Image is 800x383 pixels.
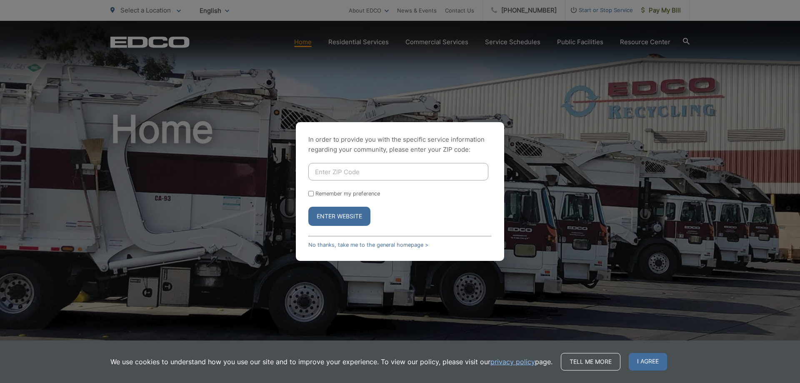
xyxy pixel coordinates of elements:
[308,163,488,180] input: Enter ZIP Code
[308,242,428,248] a: No thanks, take me to the general homepage >
[561,353,620,370] a: Tell me more
[629,353,667,370] span: I agree
[308,207,370,226] button: Enter Website
[315,190,380,197] label: Remember my preference
[308,135,492,155] p: In order to provide you with the specific service information regarding your community, please en...
[110,357,552,367] p: We use cookies to understand how you use our site and to improve your experience. To view our pol...
[490,357,535,367] a: privacy policy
